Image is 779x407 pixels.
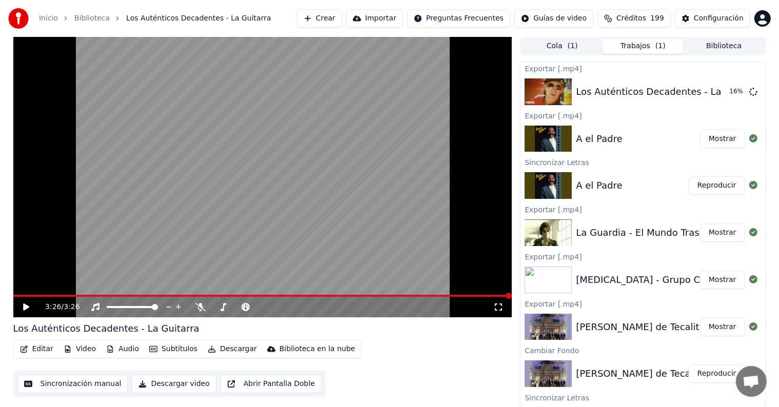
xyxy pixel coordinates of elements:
[145,342,202,356] button: Subtítulos
[521,297,765,310] div: Exportar [.mp4]
[700,318,745,336] button: Mostrar
[700,130,745,148] button: Mostrar
[521,156,765,168] div: Sincronizar Letras
[700,271,745,289] button: Mostrar
[521,344,765,356] div: Cambiar Fondo
[132,375,216,393] button: Descargar video
[74,13,110,24] a: Biblioteca
[204,342,261,356] button: Descargar
[39,13,271,24] nav: breadcrumb
[576,178,622,193] div: A el Padre
[521,250,765,262] div: Exportar [.mp4]
[689,176,745,195] button: Reproducir
[59,342,100,356] button: Video
[64,302,79,312] span: 3:26
[39,13,58,24] a: Inicio
[45,302,61,312] span: 3:26
[694,13,744,24] div: Configuración
[736,366,767,397] div: Chat abierto
[8,8,29,29] img: youka
[684,39,765,54] button: Biblioteca
[700,223,745,242] button: Mostrar
[675,9,750,28] button: Configuración
[17,375,128,393] button: Sincronización manual
[522,39,603,54] button: Cola
[221,375,322,393] button: Abrir Pantalla Doble
[407,9,510,28] button: Preguntas Frecuentes
[102,342,143,356] button: Audio
[521,109,765,121] div: Exportar [.mp4]
[603,39,684,54] button: Trabajos
[689,364,745,383] button: Reproducir
[655,41,666,51] span: ( 1 )
[346,9,403,28] button: Importar
[616,13,646,24] span: Créditos
[576,226,743,240] div: La Guardia - El Mundo Tras El Cristal
[514,9,593,28] button: Guías de video
[45,302,70,312] div: /
[297,9,342,28] button: Crear
[568,41,578,51] span: ( 1 )
[521,391,765,403] div: Sincronizar Letras
[576,132,622,146] div: A el Padre
[16,342,57,356] button: Editar
[521,203,765,215] div: Exportar [.mp4]
[597,9,671,28] button: Créditos199
[730,88,745,96] div: 16 %
[576,85,762,99] div: Los Auténticos Decadentes - La Guitarra
[650,13,664,24] span: 199
[521,62,765,74] div: Exportar [.mp4]
[576,273,728,287] div: [MEDICAL_DATA] - Grupo Cariaco
[279,344,355,354] div: Biblioteca en la nube
[13,321,199,336] div: Los Auténticos Decadentes - La Guitarra
[126,13,271,24] span: Los Auténticos Decadentes - La Guitarra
